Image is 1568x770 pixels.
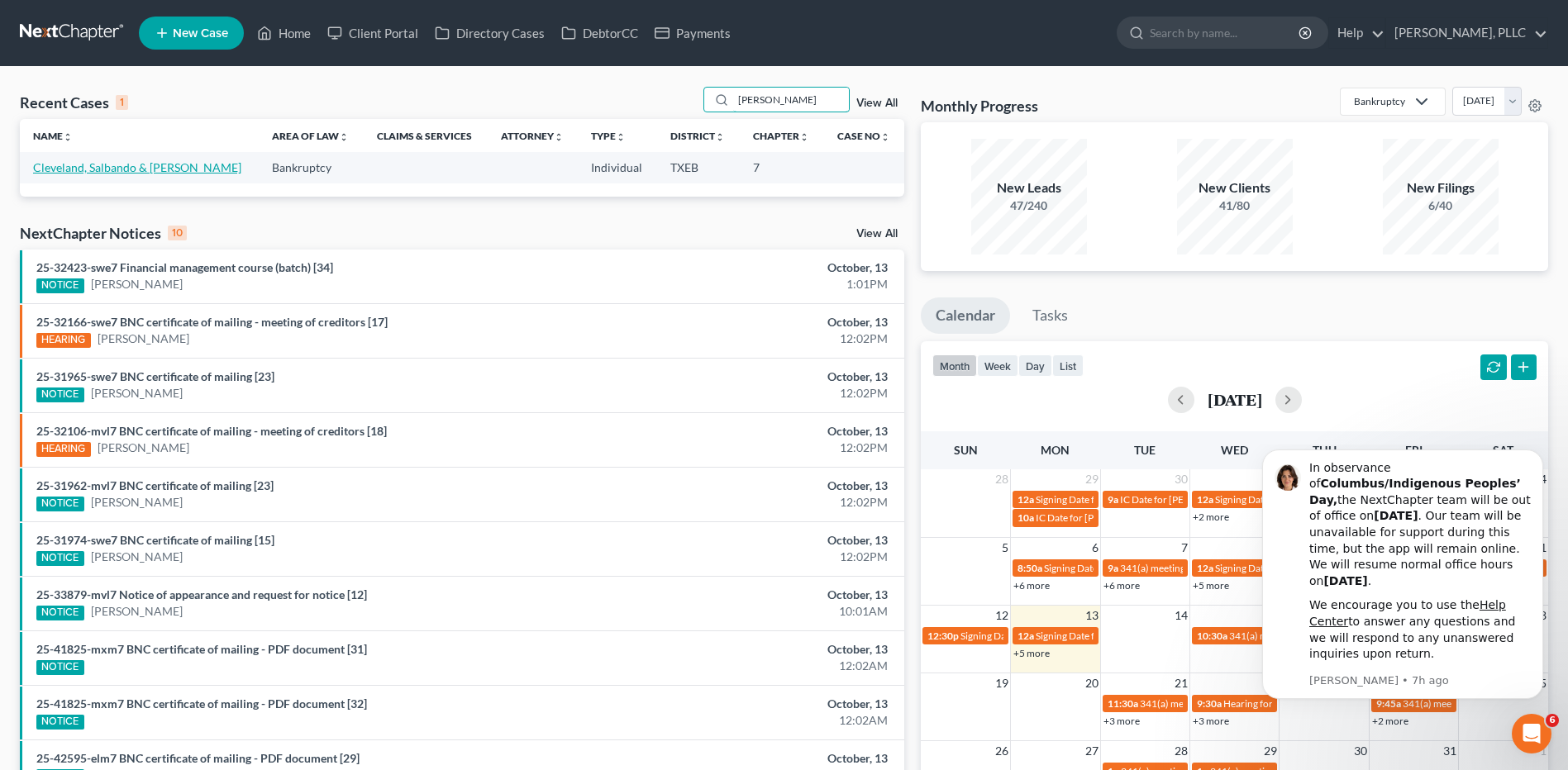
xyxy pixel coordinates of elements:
div: 47/240 [971,197,1087,214]
span: Signing Date for [PERSON_NAME] [1036,630,1184,642]
a: [PERSON_NAME] [91,385,183,402]
span: Signing Date for [PERSON_NAME] [1215,493,1363,506]
span: 29 [1084,469,1100,489]
a: Cleveland, Salbando & [PERSON_NAME] [33,160,241,174]
div: New Leads [971,178,1087,197]
h2: [DATE] [1208,391,1262,408]
div: NOTICE [36,278,84,293]
span: Sat [1493,443,1513,457]
span: 341(a) meeting for [PERSON_NAME] [PERSON_NAME] [1229,630,1468,642]
div: HEARING [36,442,91,457]
a: +6 more [1103,579,1140,592]
iframe: Intercom live chat [1512,714,1551,753]
span: Fri [1405,443,1423,457]
a: Typeunfold_more [591,130,626,142]
div: New Filings [1383,178,1499,197]
a: 25-32423-swe7 Financial management course (batch) [34] [36,260,333,274]
span: 8:50a [1018,562,1042,574]
div: October, 13 [615,641,888,658]
span: 341(a) meeting for [PERSON_NAME] [1120,562,1280,574]
div: October, 13 [615,314,888,330]
span: 28 [1173,741,1189,761]
a: [PERSON_NAME], PLLC [1386,18,1547,48]
div: 12:02PM [615,549,888,565]
span: 10:30a [1197,630,1227,642]
span: IC Date for [PERSON_NAME] [1036,511,1162,524]
div: October, 13 [615,532,888,549]
div: NOTICE [36,387,84,402]
div: 1:01PM [615,276,888,292]
button: month [932,354,977,377]
a: +2 more [1193,511,1229,523]
span: Thu [1313,443,1337,457]
a: Client Portal [319,18,427,48]
div: NOTICE [36,497,84,511]
a: View All [856,97,898,109]
div: NOTICE [36,660,84,675]
div: Recent Cases [20,93,128,112]
span: 20 [1084,673,1100,693]
a: [PERSON_NAME] [91,494,183,511]
input: Search by name... [733,88,849,112]
span: 30 [1173,469,1189,489]
div: 1 [116,95,128,110]
td: 7 [740,152,824,183]
a: 25-41825-mxm7 BNC certificate of mailing - PDF document [31] [36,642,367,656]
span: 341(a) meeting for Crescent [PERSON_NAME] [1140,697,1340,710]
span: 26 [994,741,1010,761]
a: Districtunfold_more [670,130,725,142]
div: October, 13 [615,750,888,767]
div: NextChapter Notices [20,223,187,243]
a: 25-31962-mvl7 BNC certificate of mailing [23] [36,478,274,492]
a: +5 more [1013,647,1050,659]
div: October, 13 [615,368,888,385]
a: 25-31974-swe7 BNC certificate of mailing [15] [36,533,274,547]
i: unfold_more [616,132,626,142]
div: October, 13 [615,423,888,440]
div: NOTICE [36,551,84,566]
span: 12:30p [927,630,959,642]
span: 12a [1018,630,1034,642]
span: Signing Date for [PERSON_NAME] [1044,562,1192,574]
span: 27 [1084,741,1100,761]
a: View All [856,228,898,240]
a: Area of Lawunfold_more [272,130,349,142]
span: Hearing for [PERSON_NAME] [1223,697,1352,710]
span: 9a [1108,493,1118,506]
span: 14 [1173,606,1189,625]
i: unfold_more [799,132,809,142]
span: Signing Date for [PERSON_NAME][GEOGRAPHIC_DATA] [1215,562,1463,574]
a: +3 more [1103,715,1140,727]
a: Chapterunfold_more [753,130,809,142]
span: 9:30a [1197,697,1222,710]
span: 9a [1108,562,1118,574]
a: +6 more [1013,579,1050,592]
div: October, 13 [615,696,888,712]
span: 12 [994,606,1010,625]
a: Calendar [921,297,1010,334]
a: 25-31965-swe7 BNC certificate of mailing [23] [36,369,274,383]
div: HEARING [36,333,91,348]
span: 5 [1000,538,1010,558]
span: Mon [1041,443,1070,457]
div: Bankruptcy [1354,94,1405,108]
span: 13 [1084,606,1100,625]
span: 12a [1197,493,1213,506]
div: October, 13 [615,587,888,603]
div: 12:02PM [615,385,888,402]
a: +5 more [1193,579,1229,592]
span: 28 [994,469,1010,489]
a: Tasks [1018,297,1083,334]
td: TXEB [657,152,740,183]
span: 21 [1173,673,1189,693]
div: 12:02AM [615,712,888,729]
span: 12a [1018,493,1034,506]
a: Attorneyunfold_more [501,130,564,142]
button: day [1018,354,1052,377]
span: Sun [954,443,978,457]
